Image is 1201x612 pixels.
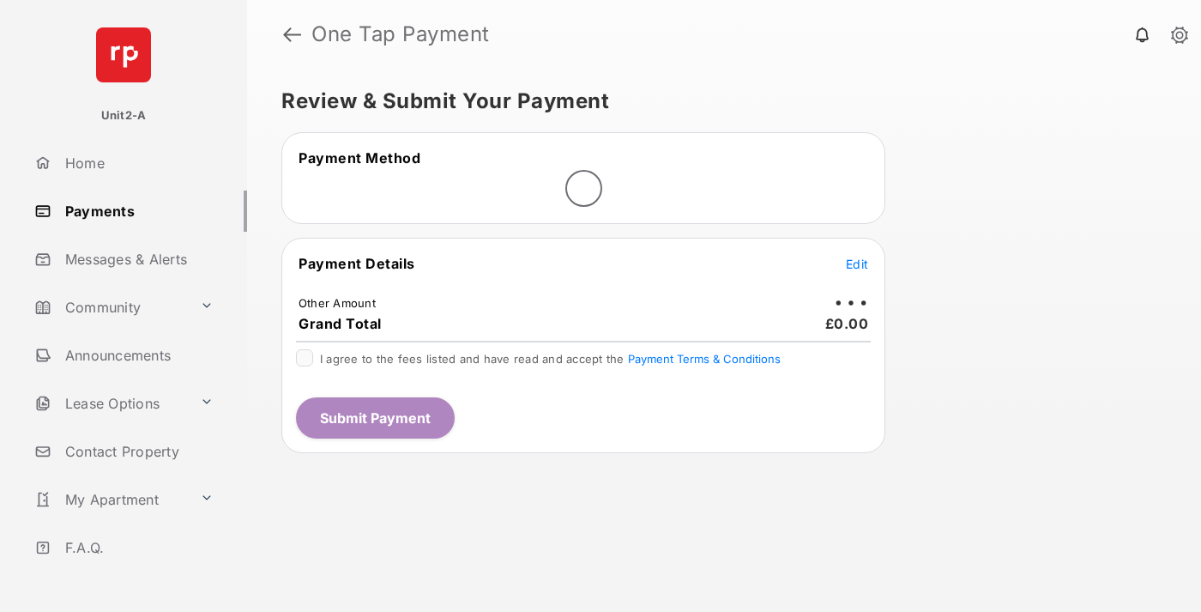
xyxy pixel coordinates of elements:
[320,352,781,366] span: I agree to the fees listed and have read and accept the
[27,287,193,328] a: Community
[846,255,868,272] button: Edit
[27,335,247,376] a: Announcements
[296,397,455,439] button: Submit Payment
[27,527,247,568] a: F.A.Q.
[299,255,415,272] span: Payment Details
[27,431,247,472] a: Contact Property
[298,295,377,311] td: Other Amount
[299,149,420,167] span: Payment Method
[101,107,147,124] p: Unit2-A
[311,24,490,45] strong: One Tap Payment
[27,479,193,520] a: My Apartment
[27,142,247,184] a: Home
[846,257,868,271] span: Edit
[299,315,382,332] span: Grand Total
[27,239,247,280] a: Messages & Alerts
[96,27,151,82] img: svg+xml;base64,PHN2ZyB4bWxucz0iaHR0cDovL3d3dy53My5vcmcvMjAwMC9zdmciIHdpZHRoPSI2NCIgaGVpZ2h0PSI2NC...
[27,191,247,232] a: Payments
[281,91,1153,112] h5: Review & Submit Your Payment
[628,352,781,366] button: I agree to the fees listed and have read and accept the
[825,315,869,332] span: £0.00
[27,383,193,424] a: Lease Options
